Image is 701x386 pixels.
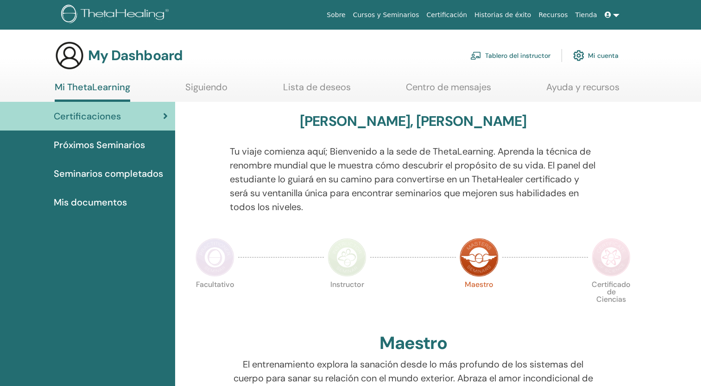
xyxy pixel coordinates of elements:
p: Tu viaje comienza aquí; Bienvenido a la sede de ThetaLearning. Aprenda la técnica de renombre mun... [230,144,596,214]
a: Cursos y Seminarios [349,6,423,24]
p: Instructor [328,281,366,320]
a: Tienda [572,6,601,24]
h2: Maestro [379,333,447,354]
p: Certificado de Ciencias [592,281,631,320]
a: Ayuda y recursos [546,81,619,100]
a: Sobre [323,6,349,24]
p: Maestro [460,281,499,320]
img: generic-user-icon.jpg [55,41,84,70]
span: Mis documentos [54,195,127,209]
a: Centro de mensajes [406,81,491,100]
span: Certificaciones [54,109,121,123]
a: Certificación [423,6,471,24]
img: Certificate of Science [592,238,631,277]
img: Practitioner [196,238,234,277]
img: Instructor [328,238,366,277]
img: logo.png [61,5,172,25]
a: Historias de éxito [471,6,535,24]
a: Recursos [535,6,571,24]
span: Próximos Seminarios [54,138,145,152]
a: Tablero del instructor [470,45,550,66]
a: Mi cuenta [573,45,619,66]
a: Lista de deseos [283,81,351,100]
a: Mi ThetaLearning [55,81,130,102]
p: Facultativo [196,281,234,320]
span: Seminarios completados [54,167,163,181]
h3: My Dashboard [88,47,183,64]
a: Siguiendo [185,81,227,100]
img: Master [460,238,499,277]
img: cog.svg [573,48,584,63]
h3: [PERSON_NAME], [PERSON_NAME] [300,113,527,130]
img: chalkboard-teacher.svg [470,51,481,60]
